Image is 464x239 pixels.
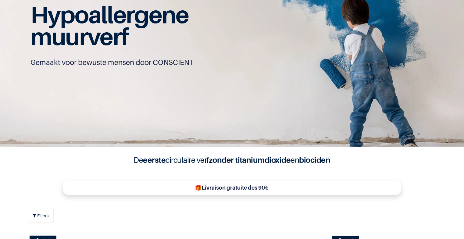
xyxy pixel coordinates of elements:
b: eerste [143,155,166,165]
span: Filters [37,212,48,219]
b: biociden [299,155,330,165]
span: muurverf [30,22,128,51]
b: zonder titaniumdioxide [209,155,291,165]
h4: De circulaire verf en [110,154,354,166]
p: Gemaakt voor bewuste mensen door CONSCIENT [30,58,434,67]
b: 🎁Livraison gratuite dès 90€ [195,184,268,191]
span: Hypoallergene [30,0,189,29]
